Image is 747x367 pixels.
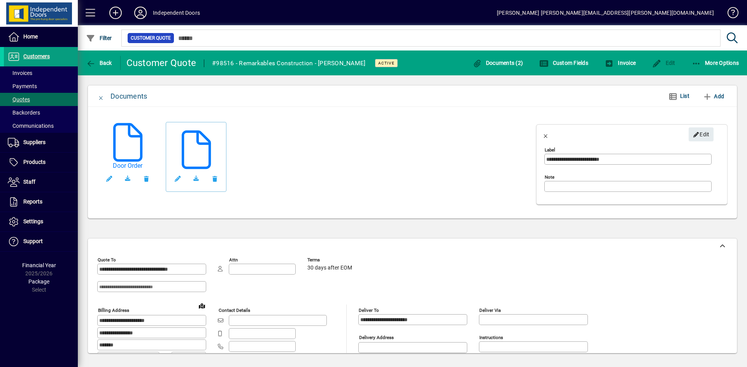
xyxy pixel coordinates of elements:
span: Staff [23,179,35,185]
button: Close [92,87,110,106]
a: Staff [4,172,78,192]
span: Products [23,159,46,165]
span: More Options [692,60,739,66]
button: Edit [650,56,677,70]
a: Quotes [4,93,78,106]
app-page-header-button: Back [78,56,121,70]
button: More Options [690,56,741,70]
span: Quotes [8,96,30,103]
span: Terms [307,257,354,263]
a: Settings [4,212,78,231]
a: Products [4,153,78,172]
span: Suppliers [23,139,46,145]
a: Reports [4,192,78,212]
div: #98516 - Remarkables Construction - [PERSON_NAME] [212,57,365,70]
a: Download [187,169,205,188]
span: Edit [652,60,675,66]
span: Back [86,60,112,66]
mat-label: Instructions [479,335,503,340]
span: Active [378,61,395,66]
mat-label: Label [545,147,555,153]
a: Communications [4,119,78,132]
a: Suppliers [4,133,78,152]
button: Edit [689,127,714,141]
button: Close [537,125,555,144]
span: Home [23,33,38,40]
a: Home [4,27,78,47]
span: Payments [8,83,37,89]
span: Add [703,90,724,103]
button: Invoice [603,56,638,70]
button: Edit [168,169,187,188]
button: Custom Fields [537,56,590,70]
mat-label: Quote To [98,257,116,263]
span: Documents (2) [472,60,523,66]
span: Backorders [8,110,40,116]
button: Add [700,89,727,103]
button: Back [84,56,114,70]
span: Custom Fields [539,60,588,66]
a: View on map [196,299,208,312]
button: Filter [84,31,114,45]
a: Door Order [100,162,156,169]
button: Remove [205,169,224,188]
a: Download [118,169,137,188]
span: Support [23,238,43,244]
div: Documents [110,90,147,103]
span: 30 days after EOM [307,265,352,271]
span: Communications [8,123,54,129]
mat-label: Attn [229,257,238,263]
a: Invoices [4,66,78,80]
a: Payments [4,80,78,93]
span: Edit [693,128,710,141]
button: List [662,89,696,103]
span: Invoice [605,60,636,66]
a: Support [4,232,78,251]
button: Remove [137,169,156,188]
span: Financial Year [22,262,56,268]
a: Backorders [4,106,78,119]
span: Filter [86,35,112,41]
button: Documents (2) [470,56,525,70]
span: Package [28,278,49,285]
div: Independent Doors [153,7,200,19]
span: Invoices [8,70,32,76]
mat-label: Deliver To [359,308,379,313]
mat-label: Note [545,174,554,180]
button: Add [103,6,128,20]
div: [PERSON_NAME] [PERSON_NAME][EMAIL_ADDRESS][PERSON_NAME][DOMAIN_NAME] [497,7,714,19]
span: Customers [23,53,50,59]
button: Edit [100,169,118,188]
div: Customer Quote [126,57,196,69]
a: Knowledge Base [722,2,737,27]
button: Profile [128,6,153,20]
mat-label: Deliver via [479,308,501,313]
span: Reports [23,198,42,205]
span: Settings [23,218,43,224]
span: List [680,93,689,99]
span: Customer Quote [131,34,171,42]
